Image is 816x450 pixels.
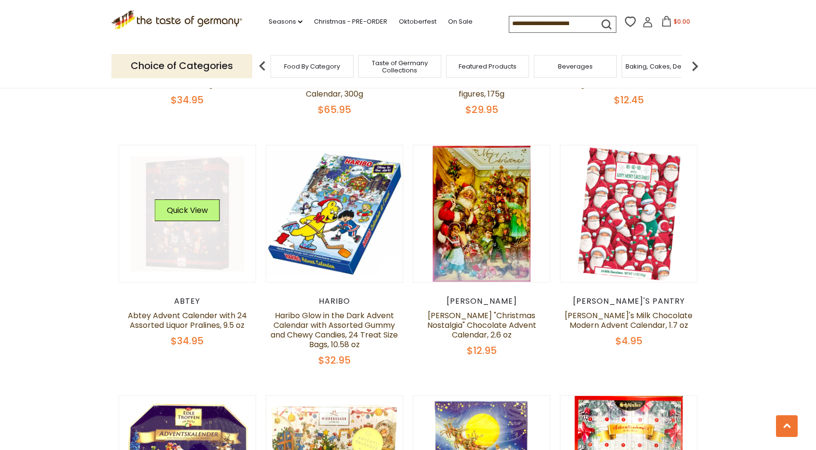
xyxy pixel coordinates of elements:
button: Quick View [155,199,220,221]
a: Taste of Germany Collections [361,59,438,74]
p: Choice of Categories [111,54,252,78]
img: Heidel "Christmas Nostalgia" Chocolate Advent Calendar, 2.6 oz [413,145,550,282]
a: Food By Category [284,63,340,70]
div: [PERSON_NAME]'s Pantry [560,296,697,306]
a: Baking, Cakes, Desserts [626,63,700,70]
a: Haribo Glow in the Dark Advent Calendar with Assorted Gummy and Chewy Candies, 24 Treat Size Bags... [271,310,398,350]
img: Abtey Advent Calender with 24 Assorted Liquor Pralines, 9.5 oz [119,145,256,282]
img: previous arrow [253,56,272,76]
img: Erika [560,145,697,282]
span: $65.95 [318,103,351,116]
img: next arrow [685,56,705,76]
span: $29.95 [465,103,498,116]
a: Seasons [269,16,302,27]
a: Beverages [558,63,593,70]
div: Abtey [119,296,256,306]
a: Abtey Advent Calender with 24 Assorted Liquor Pralines, 9.5 oz [128,310,247,331]
span: $32.95 [318,353,351,367]
a: On Sale [448,16,473,27]
a: [PERSON_NAME] "Christmas Nostalgia" Chocolate Advent Calendar, 2.6 oz [427,310,536,340]
a: Featured Products [459,63,517,70]
a: Oktoberfest [399,16,436,27]
span: $0.00 [674,17,690,26]
div: Haribo [266,296,403,306]
span: $12.95 [467,344,497,357]
span: $4.95 [615,334,642,348]
a: [PERSON_NAME]'s Milk Chocolate Modern Advent Calendar, 1.7 oz [565,310,693,331]
span: $12.45 [614,93,644,107]
button: $0.00 [655,16,696,30]
a: Christmas - PRE-ORDER [314,16,387,27]
span: $34.95 [171,93,204,107]
div: [PERSON_NAME] [413,296,550,306]
span: $34.95 [171,334,204,348]
img: Haribo Glow in the Dark Advent Calendar with Assorted Gummy and Chewy Candies, 24 Treat Size Bags... [266,145,403,282]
